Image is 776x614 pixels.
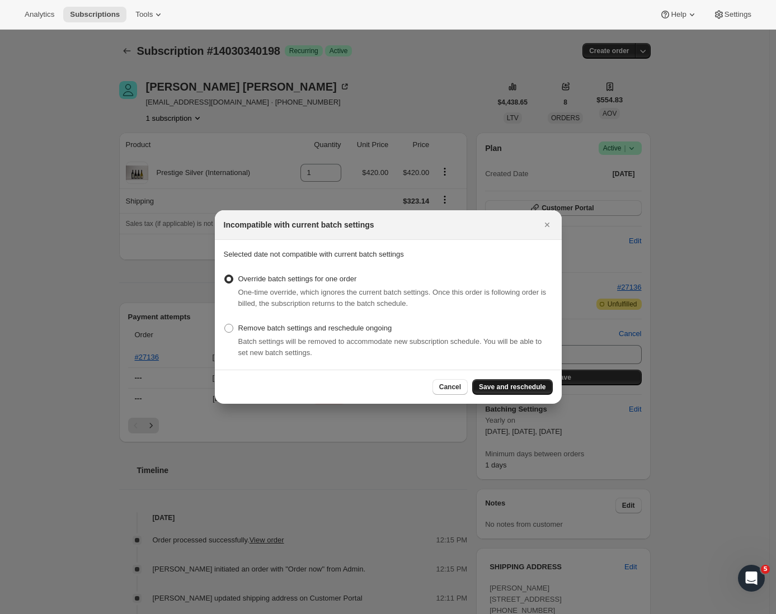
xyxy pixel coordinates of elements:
span: Analytics [25,10,54,19]
span: Subscriptions [70,10,120,19]
button: Cancel [432,379,468,395]
button: Subscriptions [63,7,126,22]
button: Analytics [18,7,61,22]
button: Tools [129,7,171,22]
button: Settings [707,7,758,22]
span: Tools [135,10,153,19]
span: Batch settings will be removed to accommodate new subscription schedule. You will be able to set ... [238,337,542,357]
span: Cancel [439,382,461,391]
span: 5 [761,565,770,574]
span: Settings [725,10,751,19]
button: Help [653,7,704,22]
h2: Incompatible with current batch settings [224,219,374,230]
span: Help [671,10,686,19]
button: Close [539,217,555,233]
span: One-time override, which ignores the current batch settings. Once this order is following order i... [238,288,547,308]
span: Remove batch settings and reschedule ongoing [238,324,392,332]
span: Selected date not compatible with current batch settings [224,250,404,258]
span: Override batch settings for one order [238,275,357,283]
button: Save and reschedule [472,379,552,395]
iframe: Intercom live chat [738,565,765,592]
span: Save and reschedule [479,382,545,391]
